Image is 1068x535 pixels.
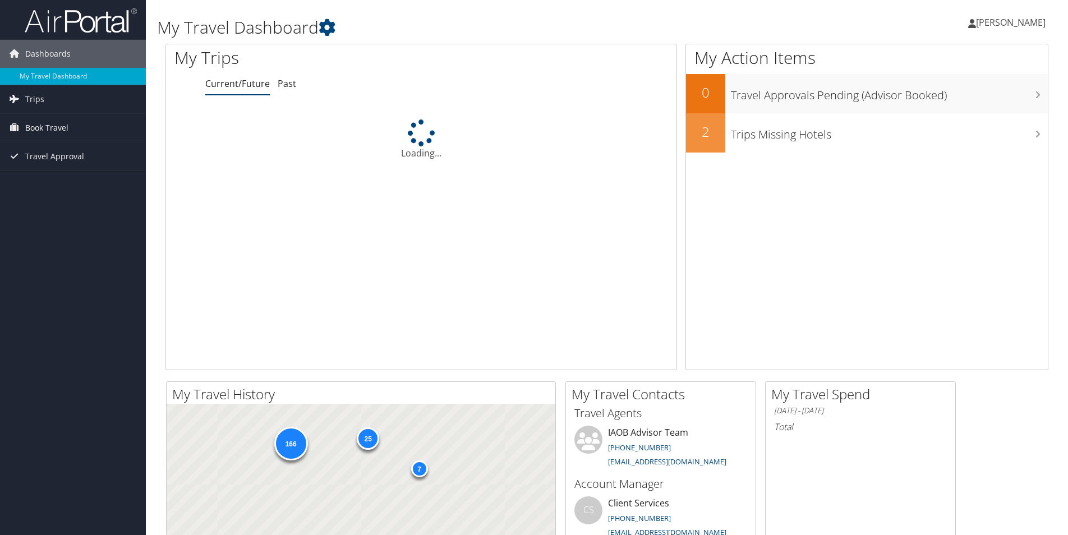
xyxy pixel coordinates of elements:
h3: Account Manager [574,476,747,492]
h2: 2 [686,122,725,141]
h3: Travel Agents [574,405,747,421]
h1: My Travel Dashboard [157,16,757,39]
h2: My Travel History [172,385,555,404]
a: Current/Future [205,77,270,90]
div: Loading... [166,119,676,160]
h2: My Travel Spend [771,385,955,404]
h2: 0 [686,83,725,102]
div: CS [574,496,602,524]
a: [PHONE_NUMBER] [608,442,671,453]
span: Travel Approval [25,142,84,170]
a: 0Travel Approvals Pending (Advisor Booked) [686,74,1048,113]
h3: Trips Missing Hotels [731,121,1048,142]
h6: Total [774,421,947,433]
h2: My Travel Contacts [572,385,756,404]
span: [PERSON_NAME] [976,16,1046,29]
a: [EMAIL_ADDRESS][DOMAIN_NAME] [608,456,726,467]
li: IAOB Advisor Team [569,426,753,472]
img: airportal-logo.png [25,7,137,34]
div: 7 [411,460,427,477]
a: [PHONE_NUMBER] [608,513,671,523]
div: 25 [357,427,379,449]
a: [PERSON_NAME] [968,6,1057,39]
span: Trips [25,85,44,113]
a: 2Trips Missing Hotels [686,113,1048,153]
h1: My Action Items [686,46,1048,70]
a: Past [278,77,296,90]
span: Dashboards [25,40,71,68]
span: Book Travel [25,114,68,142]
h6: [DATE] - [DATE] [774,405,947,416]
h1: My Trips [174,46,455,70]
h3: Travel Approvals Pending (Advisor Booked) [731,82,1048,103]
div: 166 [274,426,307,460]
